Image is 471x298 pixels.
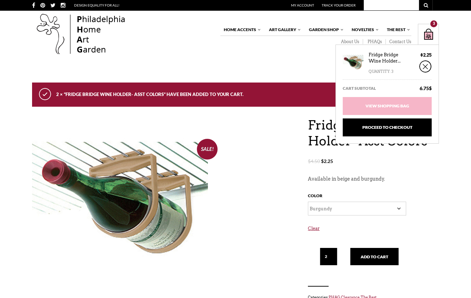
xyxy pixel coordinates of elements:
[337,39,363,45] a: About Us
[321,158,333,164] bdi: 2.25
[197,139,218,160] span: Sale!
[343,118,432,136] a: Proceed to Checkout
[308,219,439,243] a: Clear options
[343,80,432,97] div: Cart subtotal
[32,117,208,279] a: 1418154234c
[383,24,411,36] a: The Rest
[308,158,311,164] span: $
[420,52,423,58] span: $
[369,64,393,75] div: Quantity: 3
[265,24,301,36] a: Art Gallery
[291,3,314,7] a: My Account
[386,39,411,45] a: Contact Us
[322,3,355,7] a: Track Your Order
[420,52,432,58] bdi: 2.25
[348,24,379,36] a: Novelties
[308,175,439,183] p: Available in beige and burgundy.
[343,52,363,73] img: Fridge Bridge Wine Holder- Asst Colors - Burgundy
[363,39,386,45] a: PHAQs
[32,83,439,107] div: 2 × “Fridge Bridge Wine Holder- Asst Colors” have been added to your cart.
[429,85,432,92] span: $
[343,97,432,115] a: View Shopping Bag
[308,117,439,150] h1: Fridge Bridge Wine Holder- Asst Colors
[308,158,320,164] bdi: 4.50
[369,52,407,64] a: Fridge Bridge Wine Holder...
[308,192,322,202] label: Color
[320,248,337,265] input: Qty
[305,24,344,36] a: Garden Shop
[419,60,432,73] a: ×
[430,20,437,27] div: 3
[321,158,324,164] span: $
[420,85,429,91] bdi: 6.75
[350,248,399,265] button: Add to cart
[220,24,261,36] a: Home Accents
